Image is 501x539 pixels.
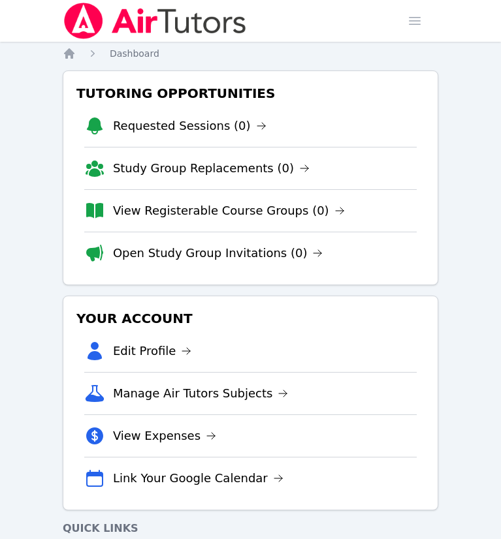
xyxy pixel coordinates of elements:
a: Study Group Replacements (0) [113,159,310,177]
a: Edit Profile [113,342,192,360]
a: Open Study Group Invitations (0) [113,244,323,262]
a: Manage Air Tutors Subjects [113,384,289,403]
a: View Registerable Course Groups (0) [113,202,345,220]
a: Requested Sessions (0) [113,117,267,135]
nav: Breadcrumb [63,47,438,60]
a: View Expenses [113,427,216,445]
a: Dashboard [110,47,159,60]
a: Link Your Google Calendar [113,469,283,487]
span: Dashboard [110,48,159,59]
h3: Tutoring Opportunities [74,82,427,105]
h4: Quick Links [63,521,438,536]
h3: Your Account [74,307,427,330]
img: Air Tutors [63,3,248,39]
